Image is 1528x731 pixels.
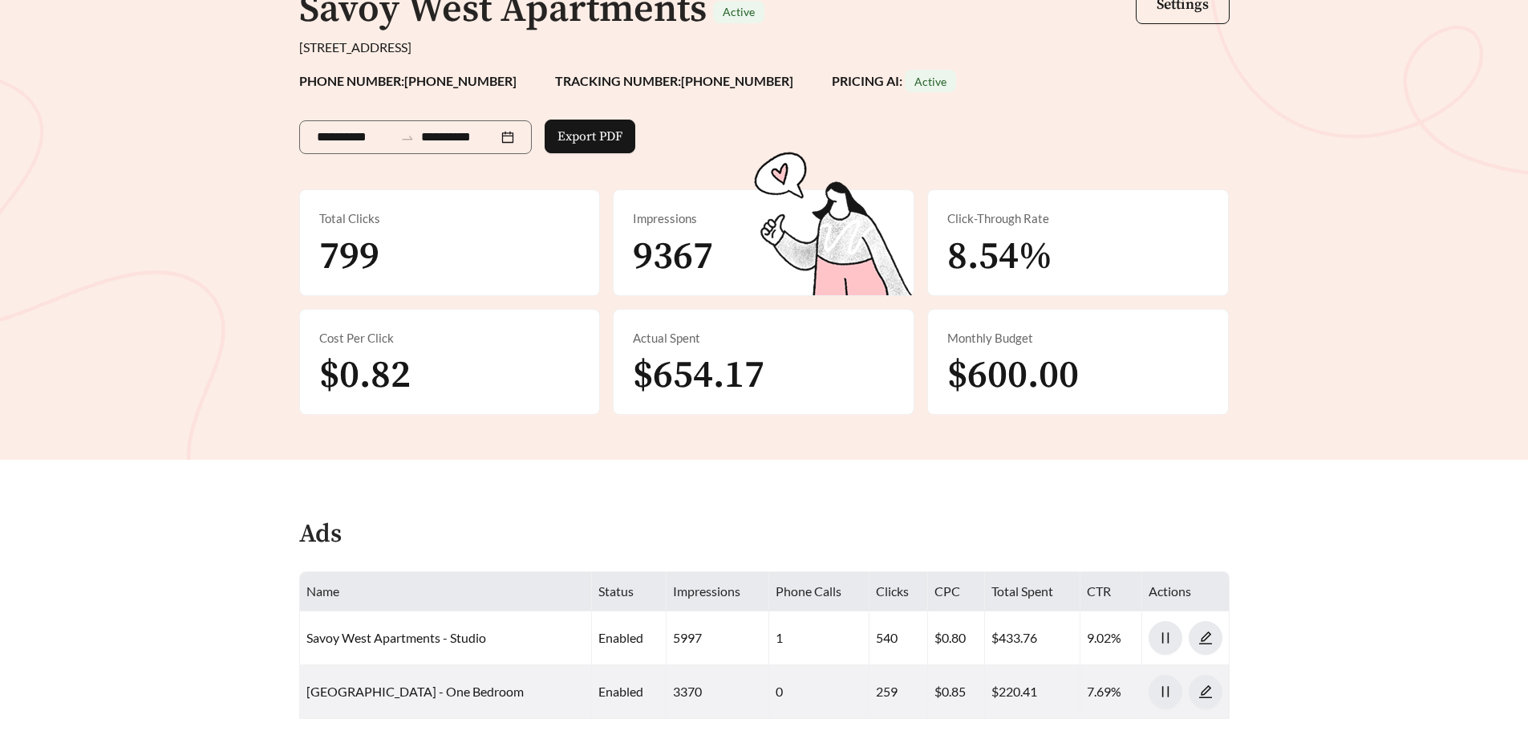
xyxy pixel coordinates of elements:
[928,611,985,665] td: $0.80
[947,233,1052,281] span: 8.54%
[319,209,581,228] div: Total Clicks
[400,130,415,144] span: to
[306,684,524,699] a: [GEOGRAPHIC_DATA] - One Bedroom
[1189,630,1222,645] a: edit
[557,127,622,146] span: Export PDF
[869,572,928,611] th: Clicks
[1087,583,1111,599] span: CTR
[299,73,517,88] strong: PHONE NUMBER: [PHONE_NUMBER]
[985,572,1080,611] th: Total Spent
[400,131,415,145] span: swap-right
[299,521,342,549] h4: Ads
[1149,621,1182,655] button: pause
[633,351,764,400] span: $654.17
[1190,684,1222,699] span: edit
[633,329,894,347] div: Actual Spent
[947,351,1079,400] span: $600.00
[319,233,379,281] span: 799
[934,583,960,599] span: CPC
[306,630,486,645] a: Savoy West Apartments - Studio
[545,120,635,153] button: Export PDF
[300,572,593,611] th: Name
[769,611,869,665] td: 1
[1080,611,1141,665] td: 9.02%
[555,73,793,88] strong: TRACKING NUMBER: [PHONE_NUMBER]
[947,209,1209,228] div: Click-Through Rate
[928,665,985,719] td: $0.85
[1189,621,1222,655] button: edit
[1149,631,1181,645] span: pause
[299,38,1230,57] div: [STREET_ADDRESS]
[1080,665,1141,719] td: 7.69%
[769,665,869,719] td: 0
[1189,684,1222,699] a: edit
[869,665,928,719] td: 259
[598,630,643,645] span: enabled
[1189,675,1222,709] button: edit
[914,75,946,88] span: Active
[1142,572,1230,611] th: Actions
[592,572,666,611] th: Status
[985,665,1080,719] td: $220.41
[633,233,713,281] span: 9367
[832,73,956,88] strong: PRICING AI:
[319,351,411,400] span: $0.82
[723,5,755,18] span: Active
[769,572,869,611] th: Phone Calls
[985,611,1080,665] td: $433.76
[667,611,769,665] td: 5997
[1149,675,1182,709] button: pause
[633,209,894,228] div: Impressions
[1190,631,1222,645] span: edit
[667,665,769,719] td: 3370
[1149,684,1181,699] span: pause
[947,329,1209,347] div: Monthly Budget
[319,329,581,347] div: Cost Per Click
[869,611,928,665] td: 540
[598,684,643,699] span: enabled
[667,572,769,611] th: Impressions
